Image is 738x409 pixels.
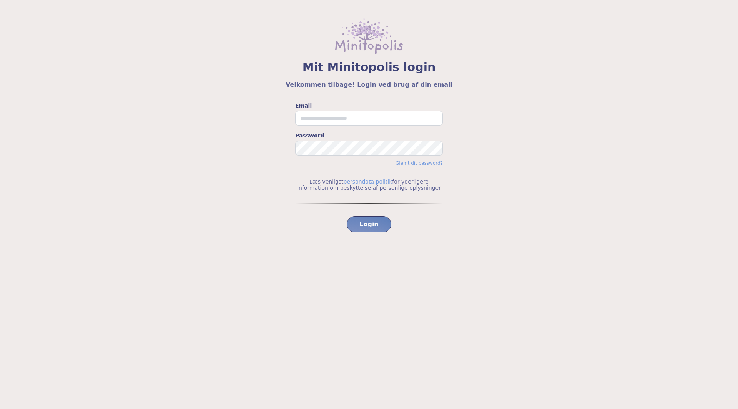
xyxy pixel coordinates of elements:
[344,179,392,185] a: persondata politik
[18,80,720,89] h5: Velkommen tilbage! Login ved brug af din email
[396,161,443,166] a: Glemt dit password?
[295,179,443,191] p: Læs venligst for yderligere information om beskyttelse af personlige oplysninger
[359,220,379,229] span: Login
[295,132,443,139] label: Password
[18,60,720,74] span: Mit Minitopolis login
[347,216,391,232] button: Login
[295,102,443,109] label: Email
